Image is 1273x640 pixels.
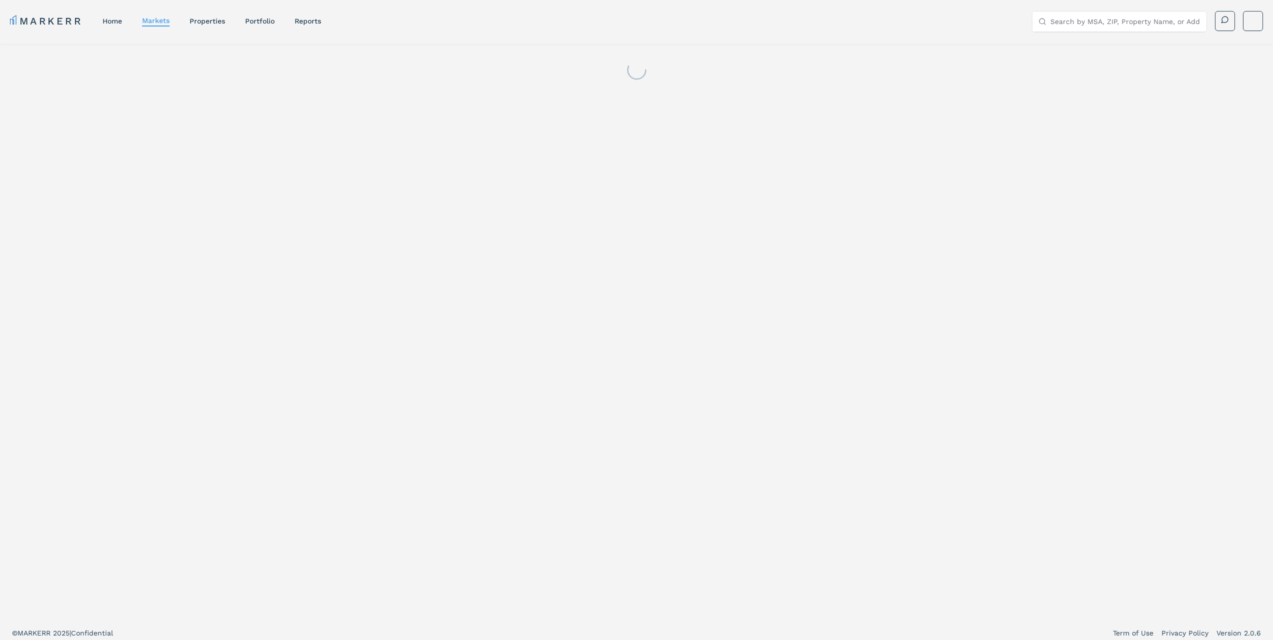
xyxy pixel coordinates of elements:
[12,629,18,637] span: ©
[1216,628,1261,638] a: Version 2.0.6
[245,17,275,25] a: Portfolio
[10,14,83,28] a: MARKERR
[1050,12,1200,32] input: Search by MSA, ZIP, Property Name, or Address
[142,17,170,25] a: markets
[71,629,113,637] span: Confidential
[295,17,321,25] a: reports
[1161,628,1208,638] a: Privacy Policy
[18,629,53,637] span: MARKERR
[190,17,225,25] a: properties
[103,17,122,25] a: home
[1113,628,1153,638] a: Term of Use
[53,629,71,637] span: 2025 |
